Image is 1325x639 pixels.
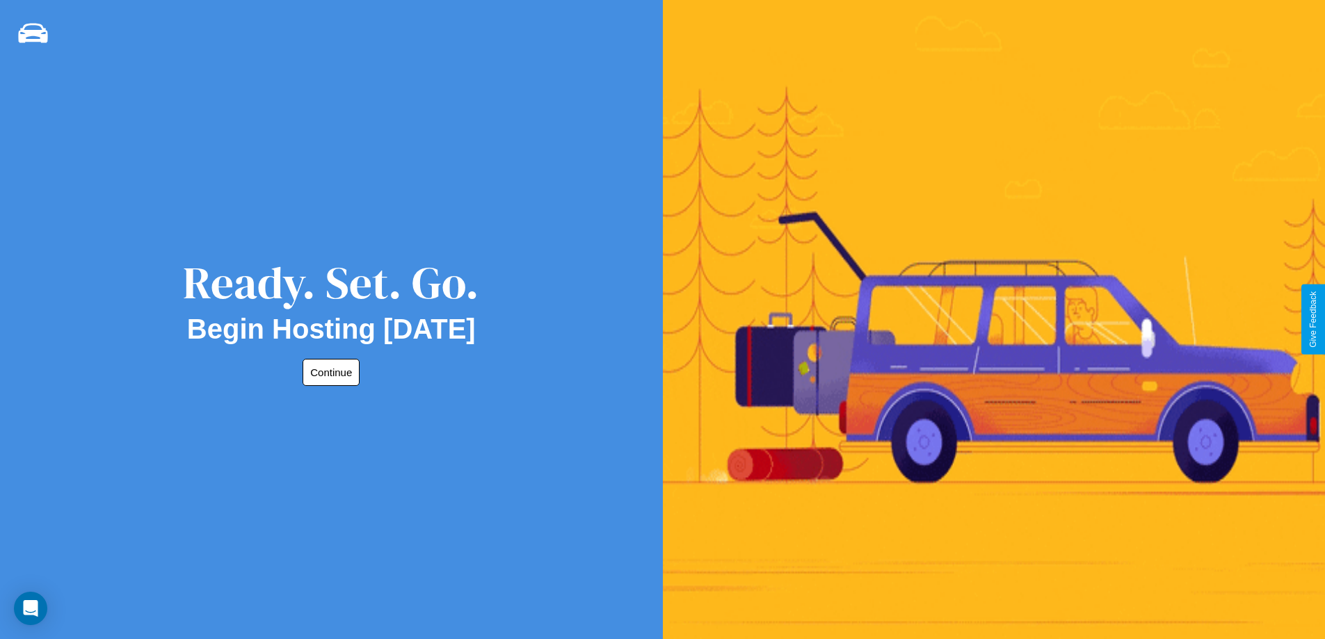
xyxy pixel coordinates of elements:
button: Continue [303,359,360,386]
div: Give Feedback [1308,291,1318,348]
div: Open Intercom Messenger [14,592,47,625]
h2: Begin Hosting [DATE] [187,314,476,345]
div: Ready. Set. Go. [183,252,479,314]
